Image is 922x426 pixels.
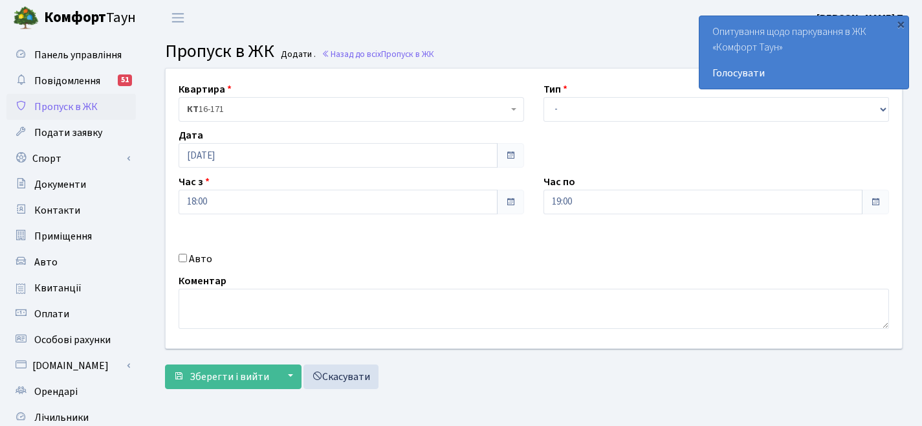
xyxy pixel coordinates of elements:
a: Назад до всіхПропуск в ЖК [322,48,434,60]
a: Спорт [6,146,136,172]
label: Квартира [179,82,232,97]
a: Контакти [6,197,136,223]
span: Повідомлення [34,74,100,88]
button: Переключити навігацію [162,7,194,28]
div: × [894,17,907,30]
span: Орендарі [34,385,78,399]
label: Дата [179,128,203,143]
a: Квитанції [6,275,136,301]
span: <b>КТ</b>&nbsp;&nbsp;&nbsp;&nbsp;16-171 [187,103,508,116]
span: Пропуск в ЖК [165,38,274,64]
small: Додати . [278,49,316,60]
a: [PERSON_NAME] П. [817,10,906,26]
span: <b>КТ</b>&nbsp;&nbsp;&nbsp;&nbsp;16-171 [179,97,524,122]
span: Контакти [34,203,80,218]
span: Авто [34,255,58,269]
span: Таун [44,7,136,29]
img: logo.png [13,5,39,31]
a: Приміщення [6,223,136,249]
a: Пропуск в ЖК [6,94,136,120]
label: Час з [179,174,210,190]
span: Лічильники [34,410,89,425]
div: Опитування щодо паркування в ЖК «Комфорт Таун» [699,16,908,89]
span: Пропуск в ЖК [34,100,98,114]
span: Квитанції [34,281,82,295]
b: Комфорт [44,7,106,28]
label: Авто [189,251,212,267]
label: Тип [543,82,567,97]
a: Голосувати [712,65,895,81]
span: Панель управління [34,48,122,62]
a: Особові рахунки [6,327,136,353]
span: Особові рахунки [34,333,111,347]
a: Скасувати [303,364,379,389]
a: Документи [6,172,136,197]
span: Документи [34,177,86,192]
label: Коментар [179,273,226,289]
span: Зберегти і вийти [190,370,269,384]
span: Оплати [34,307,69,321]
button: Зберегти і вийти [165,364,278,389]
a: Повідомлення51 [6,68,136,94]
b: [PERSON_NAME] П. [817,11,906,25]
a: Орендарі [6,379,136,405]
b: КТ [187,103,199,116]
div: 51 [118,74,132,86]
span: Пропуск в ЖК [381,48,434,60]
a: [DOMAIN_NAME] [6,353,136,379]
a: Панель управління [6,42,136,68]
span: Подати заявку [34,126,102,140]
label: Час по [543,174,575,190]
a: Оплати [6,301,136,327]
span: Приміщення [34,229,92,243]
a: Авто [6,249,136,275]
a: Подати заявку [6,120,136,146]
